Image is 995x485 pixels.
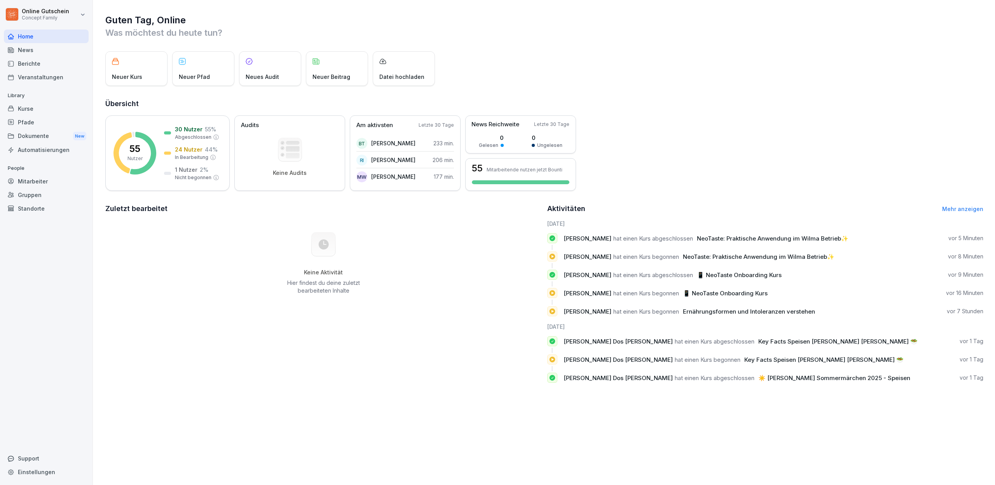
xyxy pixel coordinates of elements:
[205,145,218,154] p: 44 %
[948,234,983,242] p: vor 5 Minuten
[948,271,983,279] p: vor 9 Minuten
[564,356,673,363] span: [PERSON_NAME] Dos [PERSON_NAME]
[356,138,367,149] div: BT
[179,73,210,81] p: Neuer Pfad
[433,156,454,164] p: 206 min.
[4,43,89,57] a: News
[175,125,202,133] p: 30 Nutzer
[564,290,611,297] span: [PERSON_NAME]
[564,308,611,315] span: [PERSON_NAME]
[356,121,393,130] p: Am aktivsten
[246,73,279,81] p: Neues Audit
[284,279,363,295] p: Hier findest du deine zuletzt bearbeiteten Inhalte
[942,206,983,212] a: Mehr anzeigen
[4,465,89,479] a: Einstellungen
[683,290,768,297] span: 📱 NeoTaste Onboarding Kurs
[948,253,983,260] p: vor 8 Minuten
[564,271,611,279] span: [PERSON_NAME]
[564,235,611,242] span: [PERSON_NAME]
[379,73,424,81] p: Datei hochladen
[22,15,69,21] p: Concept Family
[4,188,89,202] div: Gruppen
[613,308,679,315] span: hat einen Kurs begonnen
[105,203,542,214] h2: Zuletzt bearbeitet
[564,338,673,345] span: [PERSON_NAME] Dos [PERSON_NAME]
[960,374,983,382] p: vor 1 Tag
[105,98,983,109] h2: Übersicht
[534,121,569,128] p: Letzte 30 Tage
[175,145,202,154] p: 24 Nutzer
[946,289,983,297] p: vor 16 Minuten
[73,132,86,141] div: New
[564,253,611,260] span: [PERSON_NAME]
[4,202,89,215] a: Standorte
[273,169,307,176] p: Keine Audits
[112,73,142,81] p: Neuer Kurs
[371,156,415,164] p: [PERSON_NAME]
[175,154,208,161] p: In Bearbeitung
[312,73,350,81] p: Neuer Beitrag
[419,122,454,129] p: Letzte 30 Tage
[547,203,585,214] h2: Aktivitäten
[947,307,983,315] p: vor 7 Stunden
[105,14,983,26] h1: Guten Tag, Online
[371,139,415,147] p: [PERSON_NAME]
[175,174,211,181] p: Nicht begonnen
[175,134,211,141] p: Abgeschlossen
[4,452,89,465] div: Support
[4,129,89,143] a: DokumenteNew
[4,89,89,102] p: Library
[683,253,834,260] span: NeoTaste: Praktische Anwendung im Wilma Betrieb✨
[4,102,89,115] a: Kurse
[613,271,693,279] span: hat einen Kurs abgeschlossen
[4,115,89,129] a: Pfade
[697,271,782,279] span: 📱 NeoTaste Onboarding Kurs
[758,338,918,345] span: Key Facts Speisen [PERSON_NAME] [PERSON_NAME] 🥗
[205,125,216,133] p: 55 %
[613,253,679,260] span: hat einen Kurs begonnen
[4,30,89,43] a: Home
[4,162,89,174] p: People
[471,120,519,129] p: News Reichweite
[537,142,562,149] p: Ungelesen
[4,57,89,70] a: Berichte
[547,220,984,228] h6: [DATE]
[564,374,673,382] span: [PERSON_NAME] Dos [PERSON_NAME]
[4,70,89,84] a: Veranstaltungen
[675,374,754,382] span: hat einen Kurs abgeschlossen
[960,356,983,363] p: vor 1 Tag
[683,308,815,315] span: Ernährungsformen und Intoleranzen verstehen
[744,356,904,363] span: Key Facts Speisen [PERSON_NAME] [PERSON_NAME] 🥗
[105,26,983,39] p: Was möchtest du heute tun?
[758,374,910,382] span: ☀️ [PERSON_NAME] Sommermärchen 2025 - Speisen
[241,121,259,130] p: Audits
[371,173,415,181] p: [PERSON_NAME]
[4,129,89,143] div: Dokumente
[613,235,693,242] span: hat einen Kurs abgeschlossen
[356,171,367,182] div: MW
[960,337,983,345] p: vor 1 Tag
[129,144,140,154] p: 55
[4,143,89,157] a: Automatisierungen
[22,8,69,15] p: Online Gutschein
[547,323,984,331] h6: [DATE]
[356,155,367,166] div: RI
[479,142,498,149] p: Gelesen
[4,174,89,188] a: Mitarbeiter
[200,166,208,174] p: 2 %
[697,235,848,242] span: NeoTaste: Praktische Anwendung im Wilma Betrieb✨
[433,139,454,147] p: 233 min.
[472,164,483,173] h3: 55
[675,338,754,345] span: hat einen Kurs abgeschlossen
[532,134,562,142] p: 0
[127,155,143,162] p: Nutzer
